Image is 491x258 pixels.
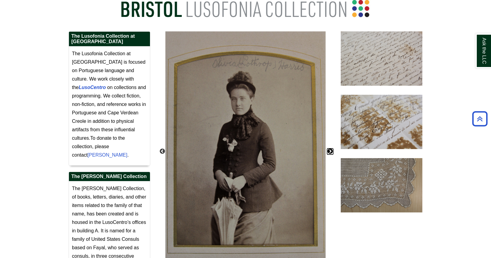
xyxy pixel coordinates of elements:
button: Previous [159,148,165,154]
a: Back to Top [470,115,489,123]
a: [PERSON_NAME] [88,152,128,158]
h2: The Lusofonia Collection at [GEOGRAPHIC_DATA] [69,32,150,46]
h2: The [PERSON_NAME] Collection [69,172,150,181]
span: The Lusofonia Collection at [GEOGRAPHIC_DATA] is focused on Portuguese language and culture. We w... [72,51,146,141]
button: Next [327,148,333,154]
span: To donate to the collection, please contact . [72,135,129,158]
a: LusoCentro [79,85,106,90]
